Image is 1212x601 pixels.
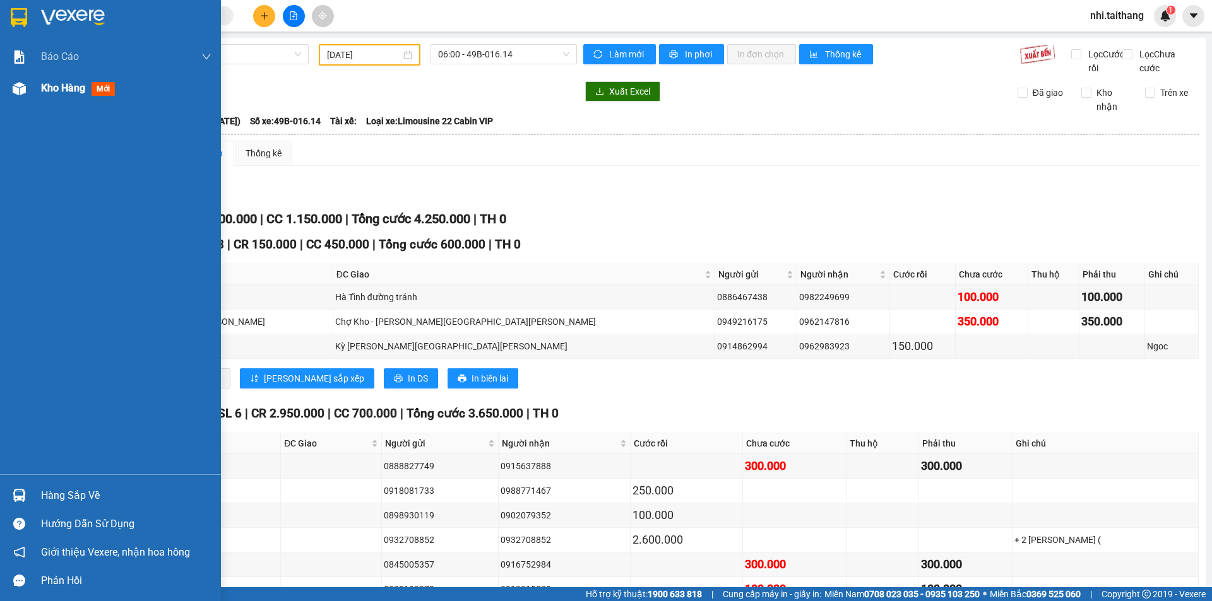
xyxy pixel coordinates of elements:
[250,374,259,384] span: sort-ascending
[799,44,873,64] button: bar-chartThống kê
[921,457,1010,475] div: 300.000
[1090,587,1092,601] span: |
[448,368,518,388] button: printerIn biên lai
[919,433,1013,454] th: Phải thu
[121,339,331,353] div: 1 Hộp
[718,267,784,281] span: Người gửi
[41,571,211,590] div: Phản hồi
[121,315,331,329] div: 1 [PERSON_NAME] [PERSON_NAME]
[345,211,348,226] span: |
[318,11,327,20] span: aim
[1160,10,1171,21] img: icon-new-feature
[1168,6,1173,15] span: 1
[121,290,331,304] div: 1 Hộp PT
[799,339,888,353] div: 0962983923
[480,211,506,226] span: TH 0
[1167,6,1175,15] sup: 1
[250,114,321,128] span: Số xe: 49B-016.14
[438,45,569,64] span: 06:00 - 49B-016.14
[800,267,877,281] span: Người nhận
[335,315,713,329] div: Chợ Kho - [PERSON_NAME][GEOGRAPHIC_DATA][PERSON_NAME]
[245,406,248,421] span: |
[847,433,919,454] th: Thu hộ
[408,371,428,385] span: In DS
[501,533,628,547] div: 0932708852
[958,288,1026,306] div: 100.000
[711,587,713,601] span: |
[489,237,492,252] span: |
[473,211,477,226] span: |
[312,5,334,27] button: aim
[921,580,1010,598] div: 100.000
[334,406,397,421] span: CC 700.000
[669,50,680,60] span: printer
[633,482,740,499] div: 250.000
[289,11,298,20] span: file-add
[799,315,888,329] div: 0962147816
[384,557,496,571] div: 0845005357
[799,290,888,304] div: 0982249699
[745,457,844,475] div: 300.000
[1028,86,1068,100] span: Đã giao
[501,508,628,522] div: 0902079352
[335,339,713,353] div: Kỳ [PERSON_NAME][GEOGRAPHIC_DATA][PERSON_NAME]
[958,313,1026,330] div: 350.000
[92,82,115,96] span: mới
[501,459,628,473] div: 0915637888
[458,374,466,384] span: printer
[609,47,646,61] span: Làm mới
[526,406,530,421] span: |
[892,337,953,355] div: 150.000
[1083,47,1126,75] span: Lọc Cước rồi
[1081,313,1143,330] div: 350.000
[1188,10,1199,21] span: caret-down
[723,587,821,601] span: Cung cấp máy in - giấy in:
[1182,5,1204,27] button: caret-down
[13,518,25,530] span: question-circle
[609,85,650,98] span: Xuất Excel
[300,237,303,252] span: |
[727,44,796,64] button: In đơn chọn
[394,374,403,384] span: printer
[407,406,523,421] span: Tổng cước 3.650.000
[13,575,25,586] span: message
[384,582,496,596] div: 0928198078
[659,44,724,64] button: printerIn phơi
[921,556,1010,573] div: 300.000
[501,484,628,498] div: 0988771467
[501,582,628,596] div: 0912215828
[1014,533,1196,547] div: + 2 [PERSON_NAME] (
[809,50,820,60] span: bar-chart
[13,50,26,64] img: solution-icon
[400,406,403,421] span: |
[633,531,740,549] div: 2.600.000
[41,49,79,64] span: Báo cáo
[1080,8,1154,23] span: nhi.taithang
[890,264,956,285] th: Cước rồi
[13,546,25,558] span: notification
[743,433,847,454] th: Chưa cước
[330,114,357,128] span: Tài xế:
[327,48,401,62] input: 10/10/2025
[745,556,844,573] div: 300.000
[633,506,740,524] div: 100.000
[583,44,656,64] button: syncLàm mới
[253,5,275,27] button: plus
[306,237,369,252] span: CC 450.000
[825,47,863,61] span: Thống kê
[384,368,438,388] button: printerIn DS
[218,406,242,421] span: SL 6
[824,587,980,601] span: Miền Nam
[385,436,485,450] span: Người gửi
[13,82,26,95] img: warehouse-icon
[472,371,508,385] span: In biên lai
[1026,589,1081,599] strong: 0369 525 060
[595,87,604,97] span: download
[631,433,743,454] th: Cước rồi
[260,11,269,20] span: plus
[372,237,376,252] span: |
[41,486,211,505] div: Hàng sắp về
[685,47,714,61] span: In phơi
[1013,433,1199,454] th: Ghi chú
[11,8,27,27] img: logo-vxr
